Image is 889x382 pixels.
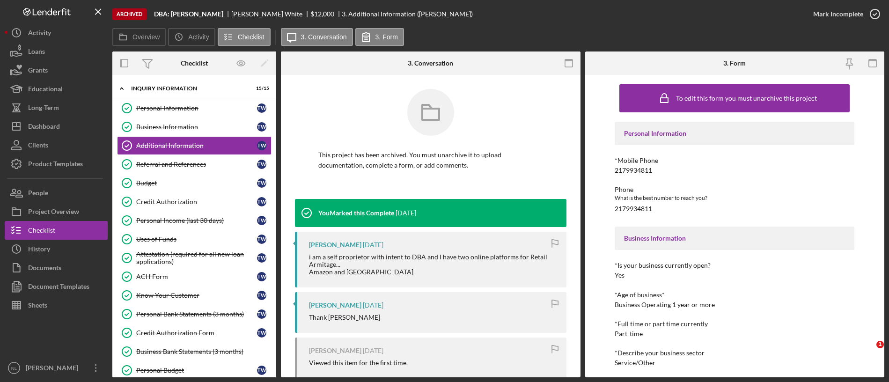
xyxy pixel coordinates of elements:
[28,80,63,101] div: Educational
[117,267,272,286] a: ACH FormTW
[136,348,271,355] div: Business Bank Statements (3 months)
[117,286,272,305] a: Know Your CustomerTW
[5,359,108,377] button: NL[PERSON_NAME]
[624,235,845,242] div: Business Information
[117,305,272,323] a: Personal Bank Statements (3 months)TW
[615,320,854,328] div: *Full time or part time currently
[117,323,272,342] a: Credit Authorization FormTW
[408,59,453,67] div: 3. Conversation
[117,155,272,174] a: Referral and ReferencesTW
[112,8,147,20] div: Archived
[5,154,108,173] button: Product Templates
[363,301,383,309] time: 2025-03-26 18:10
[615,301,715,309] div: Business Operating 1 year or more
[136,292,257,299] div: Know Your Customer
[28,98,59,119] div: Long-Term
[28,277,89,298] div: Document Templates
[218,28,271,46] button: Checklist
[117,174,272,192] a: BudgetTW
[309,301,361,309] div: [PERSON_NAME]
[28,61,48,82] div: Grants
[257,328,266,338] div: T W
[28,154,83,176] div: Product Templates
[615,193,854,203] div: What is the best number to reach you?
[723,59,746,67] div: 3. Form
[309,314,380,321] div: Thank [PERSON_NAME]
[112,28,166,46] button: Overview
[5,202,108,221] button: Project Overview
[281,28,353,46] button: 3. Conversation
[396,209,416,217] time: 2025-03-26 21:36
[5,240,108,258] button: History
[136,198,257,206] div: Credit Authorization
[615,349,854,357] div: *Describe your business sector
[857,341,880,363] iframe: Intercom live chat
[257,291,266,300] div: T W
[188,33,209,41] label: Activity
[257,309,266,319] div: T W
[117,99,272,118] a: Personal InformationTW
[5,23,108,42] button: Activity
[676,95,817,102] div: To edit this form you must unarchive this project
[615,291,854,299] div: *Age of business*
[28,258,61,279] div: Documents
[5,42,108,61] a: Loans
[28,117,60,138] div: Dashboard
[231,10,310,18] div: [PERSON_NAME] White
[117,136,272,155] a: Additional InformationTW
[355,28,404,46] button: 3. Form
[117,211,272,230] a: Personal Income (last 30 days)TW
[28,221,55,242] div: Checklist
[136,123,257,131] div: Business Information
[131,86,246,91] div: INQUIRY INFORMATION
[5,61,108,80] a: Grants
[5,117,108,136] button: Dashboard
[615,272,625,279] div: Yes
[136,217,257,224] div: Personal Income (last 30 days)
[168,28,215,46] button: Activity
[804,5,884,23] button: Mark Incomplete
[238,33,264,41] label: Checklist
[309,359,408,367] div: Viewed this item for the first time.
[615,330,643,338] div: Part-time
[136,310,257,318] div: Personal Bank Statements (3 months)
[624,130,845,137] div: Personal Information
[615,205,652,213] div: 2179934811
[136,142,257,149] div: Additional Information
[257,216,266,225] div: T W
[5,277,108,296] button: Document Templates
[615,167,652,174] div: 2179934811
[375,33,398,41] label: 3. Form
[181,59,208,67] div: Checklist
[154,10,223,18] b: DBA: [PERSON_NAME]
[136,179,257,187] div: Budget
[813,5,863,23] div: Mark Incomplete
[28,296,47,317] div: Sheets
[257,103,266,113] div: T W
[318,150,543,171] p: This project has been archived. You must unarchive it to upload documentation, complete a form, o...
[5,258,108,277] button: Documents
[132,33,160,41] label: Overview
[257,141,266,150] div: T W
[11,366,17,371] text: NL
[117,230,272,249] a: Uses of FundsTW
[136,104,257,112] div: Personal Information
[28,136,48,157] div: Clients
[5,136,108,154] button: Clients
[257,197,266,206] div: T W
[257,366,266,375] div: T W
[5,98,108,117] a: Long-Term
[257,160,266,169] div: T W
[5,184,108,202] button: People
[5,221,108,240] button: Checklist
[615,157,854,164] div: *Mobile Phone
